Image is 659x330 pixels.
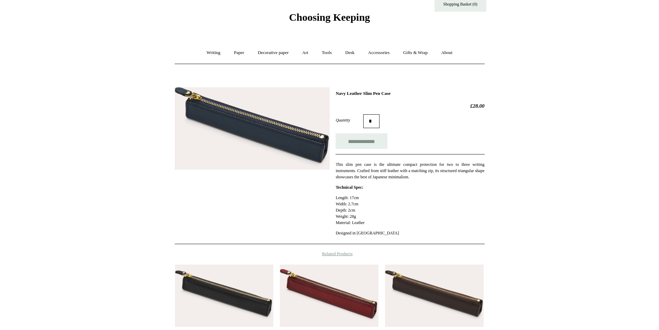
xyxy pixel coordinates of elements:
a: Choosing Keeping [289,17,370,22]
span: Choosing Keeping [289,11,370,23]
a: Chocolate Brown Leather Slim Pen Case Chocolate Brown Leather Slim Pen Case [385,265,483,327]
img: Wine Leather Slim Pen Case [280,265,378,327]
a: About [435,44,459,62]
a: Writing [200,44,227,62]
p: Designed in [GEOGRAPHIC_DATA] [336,230,484,236]
a: Wine Leather Slim Pen Case Wine Leather Slim Pen Case [280,265,378,327]
a: Black Leather Slim Pen Case Black Leather Slim Pen Case [175,265,273,327]
p: This slim pen case is the ultimate compact protection for two to three writing instruments. Craft... [336,161,484,180]
p: Length: 17cm Width: 2.7cm Depth: 2cm Weight: 28g Material: Leather [336,195,484,226]
label: Quantity [336,117,363,123]
a: Accessories [362,44,396,62]
img: Navy Leather Slim Pen Case [175,87,330,170]
img: Chocolate Brown Leather Slim Pen Case [385,265,483,327]
a: Desk [339,44,361,62]
h2: £28.00 [336,103,484,109]
a: Art [296,44,314,62]
img: Black Leather Slim Pen Case [175,265,273,327]
a: Gifts & Wrap [397,44,434,62]
strong: Technical Spec: [336,185,363,190]
a: Decorative paper [251,44,295,62]
a: Tools [315,44,338,62]
a: Paper [228,44,250,62]
h4: Related Products [157,251,503,257]
h1: Navy Leather Slim Pen Case [336,91,484,96]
